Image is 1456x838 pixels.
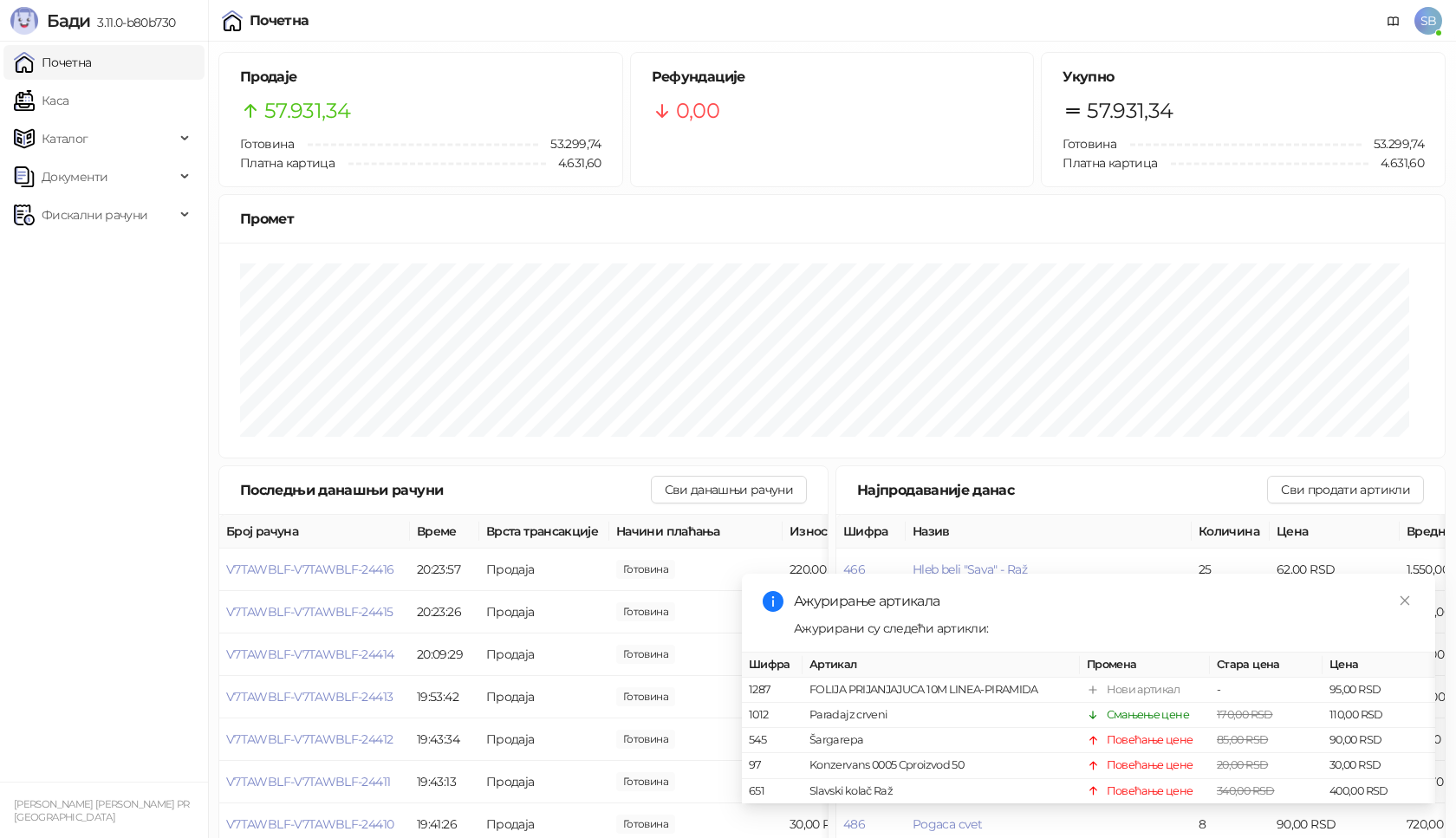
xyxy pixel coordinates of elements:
[913,816,982,832] span: Pogaca cvet
[1323,678,1435,703] td: 95,00 RSD
[803,754,1080,779] td: Konzervans 0005 Cproizvod 50
[1107,783,1193,800] div: Повећање цене
[803,653,1080,678] th: Артикал
[1399,594,1411,607] span: close
[1217,784,1275,797] span: 340,00 RSD
[1217,759,1268,772] span: 20,00 RSD
[42,121,88,156] span: Каталог
[843,562,865,577] button: 466
[42,198,147,232] span: Фискални рачуни
[1395,591,1414,610] a: Close
[836,515,906,549] th: Шифра
[803,779,1080,804] td: Slavski kolač Raž
[226,774,390,789] button: V7TAWBLF-V7TAWBLF-24411
[226,816,393,832] button: V7TAWBLF-V7TAWBLF-24410
[1107,681,1180,698] div: Нови артикал
[226,646,393,662] button: V7TAWBLF-V7TAWBLF-24414
[1323,729,1435,754] td: 90,00 RSD
[742,779,803,804] td: 651
[742,704,803,729] td: 1012
[616,772,675,791] span: 635,00
[1380,7,1407,35] a: Документација
[906,515,1192,549] th: Назив
[410,676,479,718] td: 19:53:42
[1217,709,1273,722] span: 170,00 RSD
[410,633,479,676] td: 20:09:29
[90,15,175,30] span: 3.11.0-b80b730
[479,718,609,761] td: Продаја
[14,798,190,823] small: [PERSON_NAME] [PERSON_NAME] PR [GEOGRAPHIC_DATA]
[479,515,609,549] th: Врста трансакције
[763,591,783,612] span: info-circle
[794,591,1414,612] div: Ажурирање артикала
[843,816,865,832] button: 486
[1323,779,1435,804] td: 400,00 RSD
[264,94,350,127] span: 57.931,34
[479,761,609,803] td: Продаја
[10,7,38,35] img: Logo
[1270,549,1400,591] td: 62,00 RSD
[1323,704,1435,729] td: 110,00 RSD
[1267,476,1424,503] button: Сви продати артикли
[479,676,609,718] td: Продаја
[240,136,294,152] span: Готовина
[14,45,92,80] a: Почетна
[410,591,479,633] td: 20:23:26
[219,515,410,549] th: Број рачуна
[803,678,1080,703] td: FOLIJA PRIJANJAJUCA 10M LINEA-PIRAMIDA
[616,687,675,706] span: 755,00
[742,754,803,779] td: 97
[546,153,601,172] span: 4.631,60
[1210,653,1323,678] th: Стара цена
[1192,515,1270,549] th: Количина
[1362,134,1424,153] span: 53.299,74
[226,731,393,747] button: V7TAWBLF-V7TAWBLF-24412
[410,761,479,803] td: 19:43:13
[250,14,309,28] div: Почетна
[226,604,393,620] button: V7TAWBLF-V7TAWBLF-24415
[240,208,1424,230] div: Промет
[1192,549,1270,591] td: 25
[14,83,68,118] a: Каса
[1217,734,1268,747] span: 85,00 RSD
[803,729,1080,754] td: Šargarepa
[479,591,609,633] td: Продаја
[47,10,90,31] span: Бади
[652,67,1013,88] h5: Рефундације
[538,134,601,153] span: 53.299,74
[616,560,675,579] span: 220,00
[240,155,335,171] span: Платна картица
[616,815,675,834] span: 30,00
[1063,136,1116,152] span: Готовина
[803,704,1080,729] td: Paradajz crveni
[1107,707,1189,724] div: Смањење цене
[226,689,393,705] span: V7TAWBLF-V7TAWBLF-24413
[616,730,675,749] span: 180,00
[742,653,803,678] th: Шифра
[240,67,601,88] h5: Продаје
[410,549,479,591] td: 20:23:57
[1087,94,1173,127] span: 57.931,34
[616,645,675,664] span: 445,00
[676,94,719,127] span: 0,00
[742,678,803,703] td: 1287
[1323,754,1435,779] td: 30,00 RSD
[1063,155,1157,171] span: Платна картица
[609,515,783,549] th: Начини плаћања
[1210,678,1323,703] td: -
[1080,653,1210,678] th: Промена
[1368,153,1424,172] span: 4.631,60
[783,515,913,549] th: Износ
[479,549,609,591] td: Продаја
[1107,757,1193,775] div: Повећање цене
[794,619,1414,638] div: Ажурирани су следећи артикли:
[240,479,651,501] div: Последњи данашњи рачуни
[783,549,913,591] td: 220,00 RSD
[226,562,393,577] button: V7TAWBLF-V7TAWBLF-24416
[616,602,675,621] span: 3.499,00
[410,718,479,761] td: 19:43:34
[913,562,1027,577] span: Hleb beli "Sava" - Raž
